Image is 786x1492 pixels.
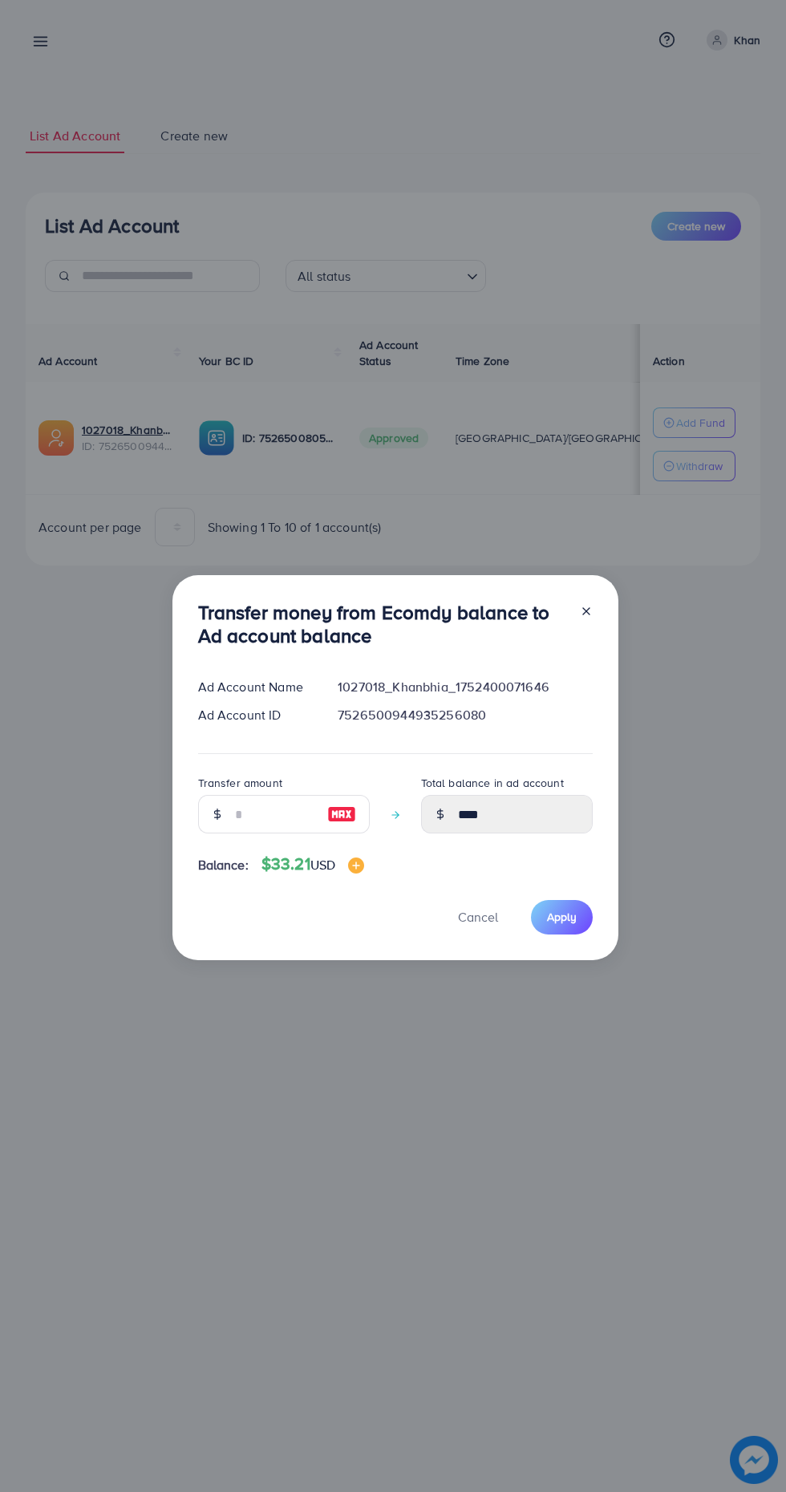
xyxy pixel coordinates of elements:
[325,678,605,696] div: 1027018_Khanbhia_1752400071646
[531,900,593,935] button: Apply
[348,857,364,874] img: image
[310,856,335,874] span: USD
[458,908,498,926] span: Cancel
[185,678,326,696] div: Ad Account Name
[547,909,577,925] span: Apply
[198,601,567,647] h3: Transfer money from Ecomdy balance to Ad account balance
[198,856,249,874] span: Balance:
[421,775,564,791] label: Total balance in ad account
[438,900,518,935] button: Cancel
[261,854,364,874] h4: $33.21
[327,805,356,824] img: image
[185,706,326,724] div: Ad Account ID
[325,706,605,724] div: 7526500944935256080
[198,775,282,791] label: Transfer amount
